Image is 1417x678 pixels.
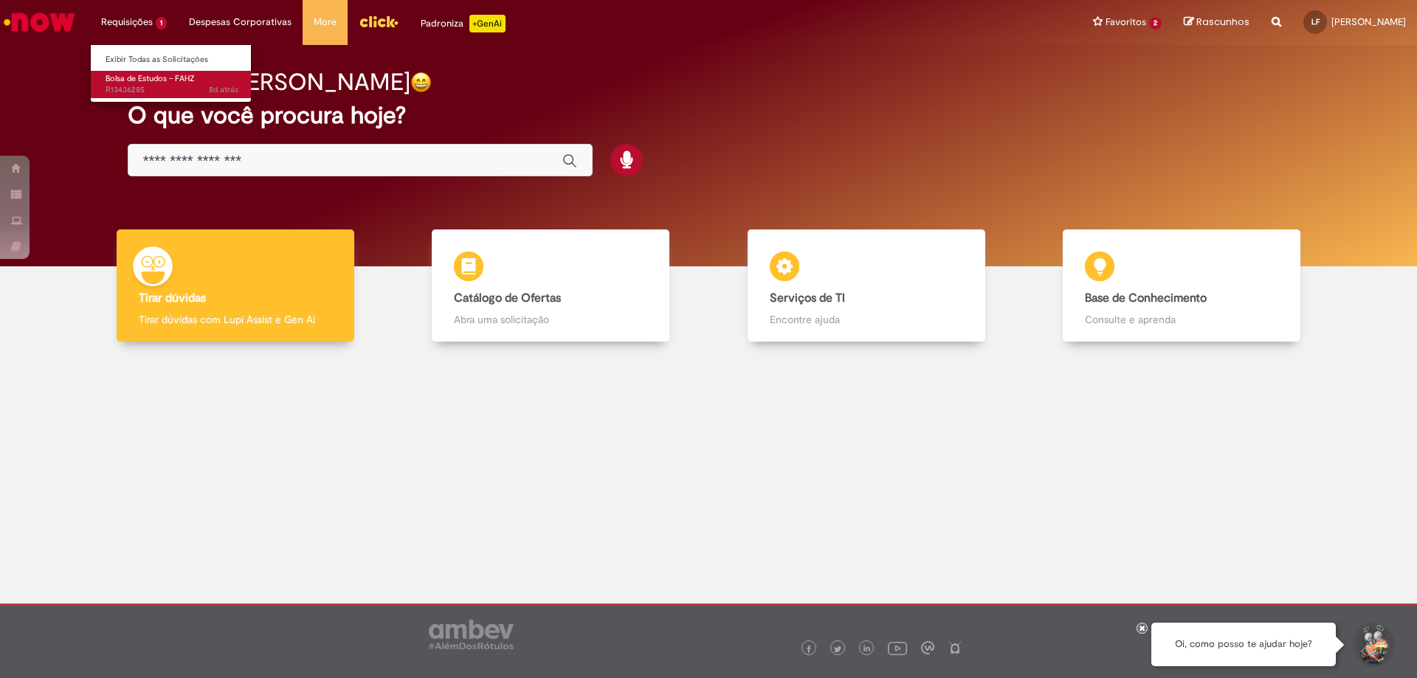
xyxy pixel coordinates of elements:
[1085,312,1278,327] p: Consulte e aprenda
[393,229,709,342] a: Catálogo de Ofertas Abra uma solicitação
[454,291,561,305] b: Catálogo de Ofertas
[189,15,292,30] span: Despesas Corporativas
[128,103,1290,128] h2: O que você procura hoje?
[770,291,845,305] b: Serviços de TI
[209,84,238,95] time: 21/08/2025 13:27:42
[77,229,393,342] a: Tirar dúvidas Tirar dúvidas com Lupi Assist e Gen Ai
[429,620,514,649] img: logo_footer_ambev_rotulo_gray.png
[314,15,337,30] span: More
[948,641,962,654] img: logo_footer_naosei.png
[863,645,871,654] img: logo_footer_linkedin.png
[91,71,253,98] a: Aberto R13436285 : Bolsa de Estudos – FAHZ
[454,312,647,327] p: Abra uma solicitação
[106,73,195,84] span: Bolsa de Estudos – FAHZ
[410,72,432,93] img: happy-face.png
[106,84,238,96] span: R13436285
[359,10,399,32] img: click_logo_yellow_360x200.png
[708,229,1024,342] a: Serviços de TI Encontre ajuda
[209,84,238,95] span: 8d atrás
[156,17,167,30] span: 1
[1351,623,1395,667] button: Iniciar Conversa de Suporte
[1149,17,1162,30] span: 2
[770,312,963,327] p: Encontre ajuda
[101,15,153,30] span: Requisições
[888,638,907,657] img: logo_footer_youtube.png
[1024,229,1340,342] a: Base de Conhecimento Consulte e aprenda
[834,646,841,653] img: logo_footer_twitter.png
[139,291,206,305] b: Tirar dúvidas
[921,641,934,654] img: logo_footer_workplace.png
[90,44,252,103] ul: Requisições
[128,69,410,95] h2: Bom dia, [PERSON_NAME]
[1331,15,1406,28] span: [PERSON_NAME]
[805,646,813,653] img: logo_footer_facebook.png
[1106,15,1146,30] span: Favoritos
[139,312,332,327] p: Tirar dúvidas com Lupi Assist e Gen Ai
[1196,15,1249,29] span: Rascunhos
[91,52,253,68] a: Exibir Todas as Solicitações
[1311,17,1320,27] span: LF
[1,7,77,37] img: ServiceNow
[1184,15,1249,30] a: Rascunhos
[1085,291,1207,305] b: Base de Conhecimento
[1151,623,1336,666] div: Oi, como posso te ajudar hoje?
[421,15,506,32] div: Padroniza
[469,15,506,32] p: +GenAi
